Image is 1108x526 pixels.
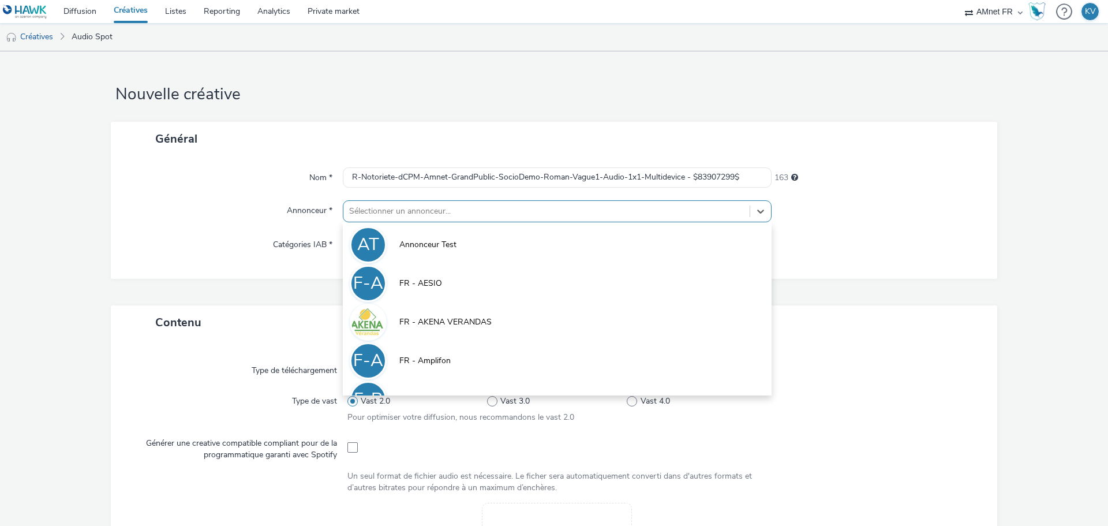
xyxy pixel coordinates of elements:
[641,396,670,407] span: Vast 4.0
[111,84,997,106] h1: Nouvelle créative
[361,396,390,407] span: Vast 2.0
[351,305,385,339] img: FR - AKENA VERANDAS
[399,278,442,289] span: FR - AESIO
[1085,3,1096,20] div: KV
[6,32,17,43] img: audio
[132,433,342,461] label: Générer une creative compatible compliant pour de la programmatique garanti avec Spotify
[353,267,383,300] div: F-A
[3,5,47,19] img: undefined Logo
[399,394,500,405] span: FR - [GEOGRAPHIC_DATA]
[268,234,337,251] label: Catégories IAB *
[347,471,767,494] div: Un seul format de fichier audio est nécessaire. Le ficher sera automatiquement converti dans d'au...
[399,355,451,367] span: FR - Amplifon
[66,23,118,51] a: Audio Spot
[155,315,201,330] span: Contenu
[343,167,772,188] input: Nom
[247,360,342,376] label: Type de téléchargement
[791,172,798,184] div: 255 caractères maximum
[399,316,492,328] span: FR - AKENA VERANDAS
[1028,2,1050,21] a: Hawk Academy
[1028,2,1046,21] img: Hawk Academy
[282,200,337,217] label: Annonceur *
[357,229,379,261] div: AT
[353,345,383,377] div: F-A
[155,131,197,147] span: Général
[500,396,530,407] span: Vast 3.0
[774,172,788,184] span: 163
[287,391,342,407] label: Type de vast
[399,239,456,251] span: Annonceur Test
[347,412,574,423] span: Pour optimiser votre diffusion, nous recommandons le vast 2.0
[305,167,337,184] label: Nom *
[354,383,383,416] div: F-B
